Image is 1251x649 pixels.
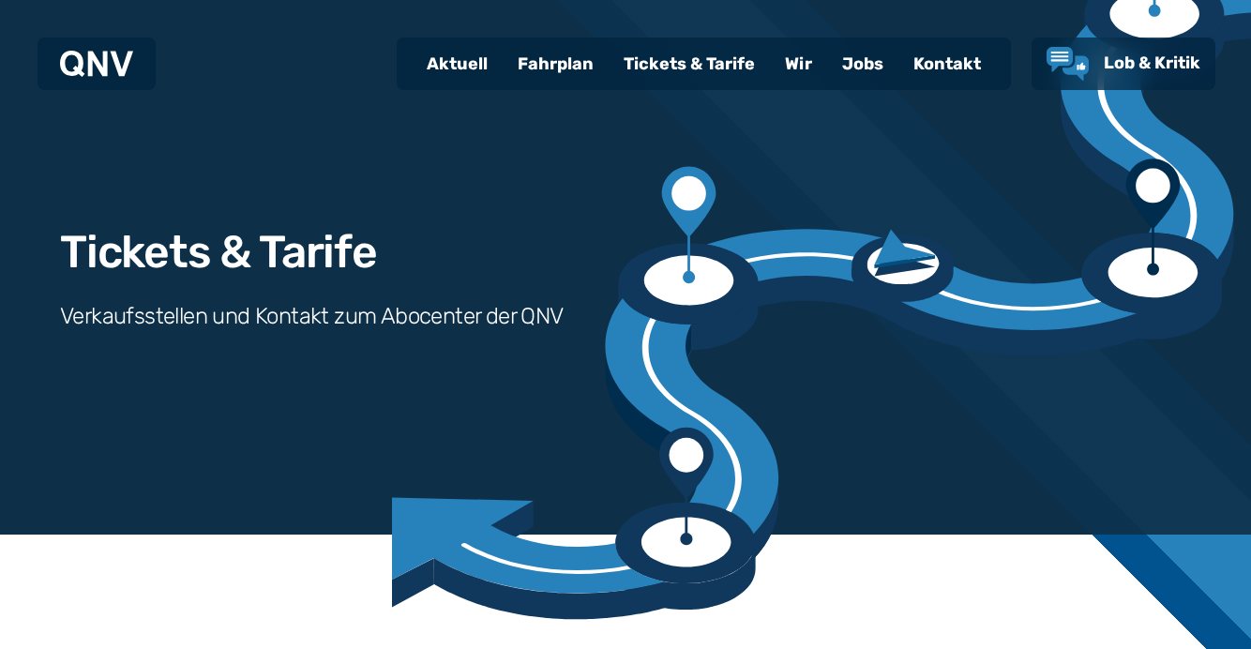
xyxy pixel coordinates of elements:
a: QNV Logo [60,45,133,83]
a: Kontakt [898,39,996,88]
h3: Verkaufsstellen und Kontakt zum Abocenter der QNV [60,301,564,331]
a: Jobs [827,39,898,88]
h1: Tickets & Tarife [60,230,377,275]
img: QNV Logo [60,51,133,77]
a: Lob & Kritik [1047,47,1200,81]
a: Tickets & Tarife [609,39,770,88]
a: Wir [770,39,827,88]
a: Aktuell [412,39,503,88]
a: Fahrplan [503,39,609,88]
span: Lob & Kritik [1104,53,1200,73]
